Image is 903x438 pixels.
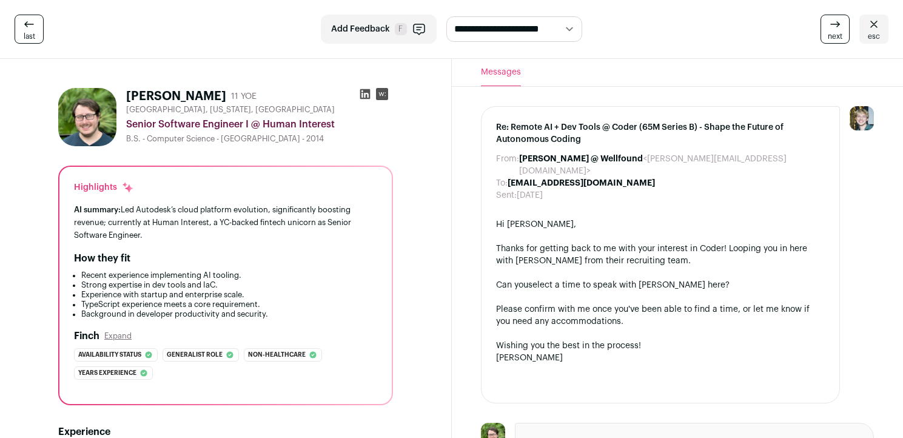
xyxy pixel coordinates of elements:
b: [EMAIL_ADDRESS][DOMAIN_NAME] [508,179,655,187]
b: [PERSON_NAME] @ Wellfound [519,155,643,163]
li: Strong expertise in dev tools and IaC. [81,280,377,290]
button: Messages [481,59,521,86]
span: Availability status [78,349,141,361]
div: Thanks for getting back to me with your interest in Coder! Looping you in here with [PERSON_NAME]... [496,243,825,267]
dt: To: [496,177,508,189]
span: F [395,23,407,35]
button: Add Feedback F [321,15,437,44]
button: Expand [104,331,132,341]
span: Add Feedback [331,23,390,35]
span: Years experience [78,367,136,379]
h2: How they fit [74,251,130,266]
h2: Finch [74,329,99,343]
span: Non-healthcare [248,349,306,361]
div: Highlights [74,181,134,194]
span: [GEOGRAPHIC_DATA], [US_STATE], [GEOGRAPHIC_DATA] [126,105,335,115]
div: B.S. - Computer Science - [GEOGRAPHIC_DATA] - 2014 [126,134,393,144]
span: next [828,32,842,41]
span: esc [868,32,880,41]
li: TypeScript experience meets a core requirement. [81,300,377,309]
img: 431eeec7fd82abbd33c4a75e85ea484a598d03594a940d204d34211a4e03ec23.jpg [58,88,116,146]
span: Generalist role [167,349,223,361]
dt: Sent: [496,189,517,201]
dd: <[PERSON_NAME][EMAIL_ADDRESS][DOMAIN_NAME]> [519,153,825,177]
div: Senior Software Engineer I @ Human Interest [126,117,393,132]
li: Recent experience implementing AI tooling. [81,271,377,280]
a: esc [859,15,888,44]
div: Can you ? [496,279,825,291]
div: Hi [PERSON_NAME], [496,218,825,231]
img: 6494470-medium_jpg [850,106,874,130]
a: next [821,15,850,44]
div: 11 YOE [231,90,257,103]
li: Background in developer productivity and security. [81,309,377,319]
div: [PERSON_NAME] [496,352,825,364]
dt: From: [496,153,519,177]
dd: [DATE] [517,189,543,201]
a: select a time to speak with [PERSON_NAME] here [528,281,725,289]
a: last [15,15,44,44]
span: last [24,32,35,41]
li: Experience with startup and enterprise scale. [81,290,377,300]
div: Please confirm with me once you've been able to find a time, or let me know if you need any accom... [496,303,825,328]
div: Wishing you the best in the process! [496,340,825,352]
h1: [PERSON_NAME] [126,88,226,105]
span: Re: Remote AI + Dev Tools @ Coder (65M Series B) - Shape the Future of Autonomous Coding [496,121,825,146]
div: Led Autodesk’s cloud platform evolution, significantly boosting revenue; currently at Human Inter... [74,203,377,241]
span: AI summary: [74,206,121,214]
